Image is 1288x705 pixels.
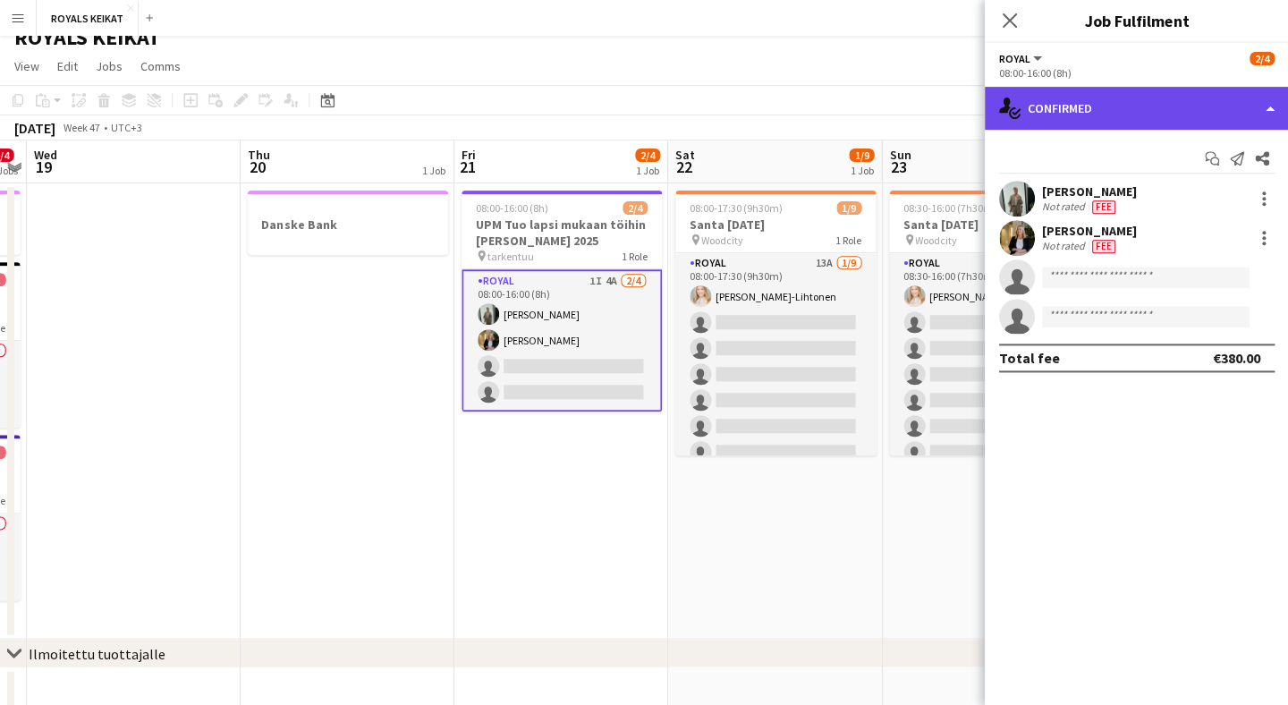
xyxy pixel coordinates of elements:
span: 08:00-17:30 (9h30m) [690,201,783,215]
div: Crew has different fees then in role [1088,200,1118,214]
span: 19 [31,157,57,177]
div: [DATE] [14,119,55,137]
div: UTC+3 [111,121,142,134]
span: 08:00-16:00 (8h) [476,201,548,215]
div: €380.00 [1212,349,1259,367]
span: Woodcity [701,234,743,247]
app-job-card: 08:30-16:00 (7h30m)1/9Santa [DATE] Woodcity1 RoleRoyal14A1/908:30-16:00 (7h30m)[PERSON_NAME]-Liht... [889,191,1089,455]
span: Fri [462,147,476,163]
span: View [14,58,39,74]
app-card-role: Royal13A1/908:00-17:30 (9h30m)[PERSON_NAME]-Lihtonen [675,253,876,522]
div: 1 Job [636,164,659,177]
div: [PERSON_NAME] [1041,183,1136,200]
span: Sun [889,147,911,163]
a: Jobs [89,55,130,78]
span: 2/4 [1249,52,1274,65]
span: 08:30-16:00 (7h30m) [903,201,996,215]
button: ROYALS KEIKAT [37,1,139,36]
div: Ilmoitettu tuottajalle [29,644,165,662]
button: Royal [998,52,1044,65]
h3: Santa [DATE] [675,217,876,233]
span: 1 Role [835,234,861,247]
span: Jobs [96,58,123,74]
a: Comms [133,55,188,78]
span: Thu [248,147,270,163]
span: 1/9 [836,201,861,215]
span: 1/9 [849,149,874,162]
h3: Danske Bank [248,217,448,233]
h3: UPM Tuo lapsi mukaan töihin [PERSON_NAME] 2025 [462,217,662,249]
div: Confirmed [984,87,1288,130]
span: Edit [57,58,78,74]
div: [PERSON_NAME] [1041,223,1136,239]
h1: ROYALS KEIKAT [14,24,160,51]
span: Royal [998,52,1030,65]
span: Woodcity [915,234,957,247]
div: 08:00-16:00 (8h) [998,66,1274,80]
h3: Job Fulfilment [984,9,1288,32]
span: 2/4 [623,201,648,215]
app-job-card: 08:00-16:00 (8h)2/4UPM Tuo lapsi mukaan töihin [PERSON_NAME] 2025 tarkentuu1 RoleRoyal1I4A2/408:0... [462,191,662,412]
app-job-card: 08:00-17:30 (9h30m)1/9Santa [DATE] Woodcity1 RoleRoyal13A1/908:00-17:30 (9h30m)[PERSON_NAME]-Liht... [675,191,876,455]
span: Week 47 [59,121,104,134]
div: 1 Job [422,164,445,177]
app-card-role: Royal14A1/908:30-16:00 (7h30m)[PERSON_NAME]-Lihtonen [889,253,1089,522]
span: Sat [675,147,695,163]
span: 1 Role [622,250,648,263]
span: Fee [1091,240,1114,253]
div: Not rated [1041,239,1088,253]
span: Wed [34,147,57,163]
span: 20 [245,157,270,177]
a: Edit [50,55,85,78]
span: 23 [886,157,911,177]
span: 2/4 [635,149,660,162]
div: Crew has different fees then in role [1088,239,1118,253]
span: Comms [140,58,181,74]
div: 1 Job [850,164,873,177]
div: Not rated [1041,200,1088,214]
app-card-role: Royal1I4A2/408:00-16:00 (8h)[PERSON_NAME][PERSON_NAME] [462,269,662,412]
span: tarkentuu [487,250,534,263]
div: Total fee [998,349,1059,367]
app-job-card: Danske Bank [248,191,448,255]
h3: Santa [DATE] [889,217,1089,233]
span: 21 [459,157,476,177]
a: View [7,55,47,78]
span: 22 [673,157,695,177]
span: Fee [1091,200,1114,214]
